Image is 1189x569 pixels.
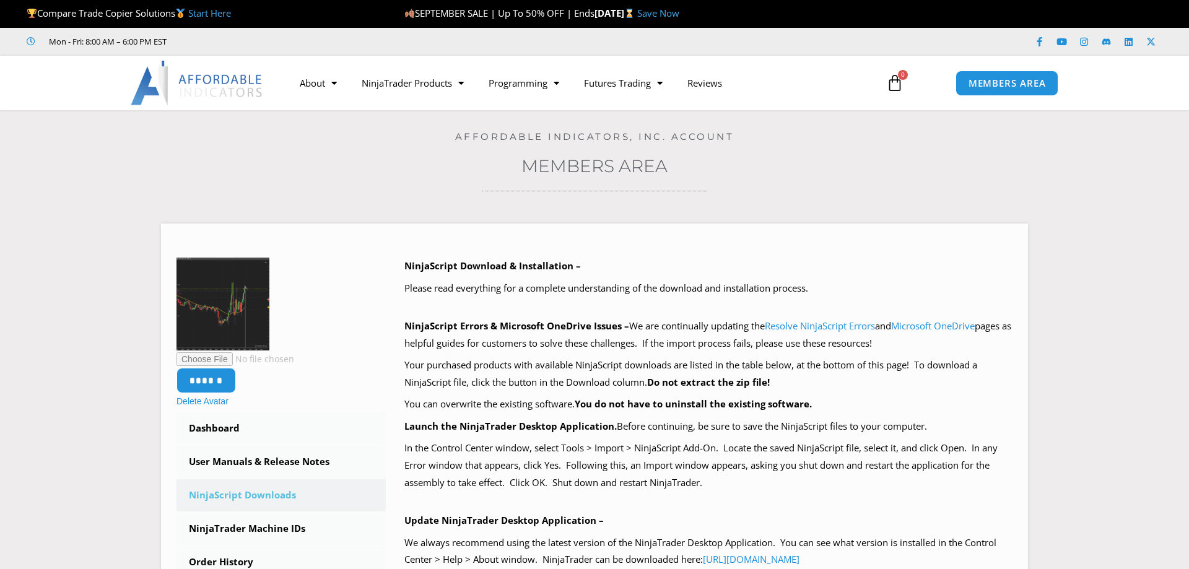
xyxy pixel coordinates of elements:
[703,553,799,565] a: [URL][DOMAIN_NAME]
[287,69,349,97] a: About
[176,513,386,545] a: NinjaTrader Machine IDs
[131,61,264,105] img: LogoAI | Affordable Indicators – NinjaTrader
[176,479,386,511] a: NinjaScript Downloads
[404,319,629,332] b: NinjaScript Errors & Microsoft OneDrive Issues –
[404,396,1013,413] p: You can overwrite the existing software.
[176,446,386,478] a: User Manuals & Release Notes
[404,418,1013,435] p: Before continuing, be sure to save the NinjaScript files to your computer.
[404,420,617,432] b: Launch the NinjaTrader Desktop Application.
[521,155,668,176] a: Members Area
[625,9,634,18] img: ⌛
[405,9,414,18] img: 🍂
[765,319,875,332] a: Resolve NinjaScript Errors
[898,70,908,80] span: 0
[956,71,1059,96] a: MEMBERS AREA
[46,34,167,49] span: Mon - Fri: 8:00 AM – 6:00 PM EST
[647,376,770,388] b: Do not extract the zip file!
[188,7,231,19] a: Start Here
[476,69,572,97] a: Programming
[675,69,734,97] a: Reviews
[969,79,1046,88] span: MEMBERS AREA
[891,319,975,332] a: Microsoft OneDrive
[637,7,679,19] a: Save Now
[176,396,229,406] a: Delete Avatar
[404,7,594,19] span: SEPTEMBER SALE | Up To 50% OFF | Ends
[404,318,1013,352] p: We are continually updating the and pages as helpful guides for customers to solve these challeng...
[349,69,476,97] a: NinjaTrader Products
[404,534,1013,569] p: We always recommend using the latest version of the NinjaTrader Desktop Application. You can see ...
[455,131,734,142] a: Affordable Indicators, Inc. Account
[176,258,269,350] img: Screenshot%202023-01-24%20160143-150x150.png
[184,35,370,48] iframe: Customer reviews powered by Trustpilot
[404,514,604,526] b: Update NinjaTrader Desktop Application –
[287,69,872,97] nav: Menu
[176,412,386,445] a: Dashboard
[868,65,922,101] a: 0
[575,397,812,410] b: You do not have to uninstall the existing software.
[27,7,231,19] span: Compare Trade Copier Solutions
[27,9,37,18] img: 🏆
[572,69,675,97] a: Futures Trading
[404,440,1013,492] p: In the Control Center window, select Tools > Import > NinjaScript Add-On. Locate the saved NinjaS...
[594,7,637,19] strong: [DATE]
[404,357,1013,391] p: Your purchased products with available NinjaScript downloads are listed in the table below, at th...
[404,259,581,272] b: NinjaScript Download & Installation –
[404,280,1013,297] p: Please read everything for a complete understanding of the download and installation process.
[176,9,185,18] img: 🥇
